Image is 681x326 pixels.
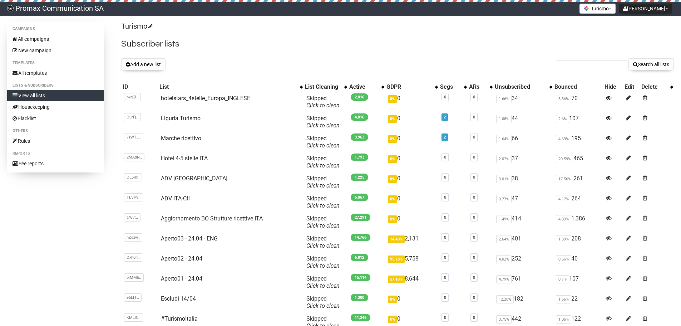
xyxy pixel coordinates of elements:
[349,83,378,91] div: Active
[7,90,104,101] a: View all lists
[385,132,439,152] td: 0
[7,67,104,79] a: All templates
[388,155,397,163] span: 0%
[306,175,340,189] span: Skipped
[306,195,340,209] span: Skipped
[306,135,340,149] span: Skipped
[161,275,202,282] a: Aperto01 - 24.04
[7,101,104,113] a: Housekeeping
[388,195,397,203] span: 0%
[385,292,439,312] td: 0
[306,215,340,229] span: Skipped
[439,82,468,92] th: Segs: No sort applied, activate to apply an ascending sort
[7,45,104,56] a: New campaign
[553,192,603,212] td: 264
[306,255,340,269] span: Skipped
[388,316,397,323] span: 0%
[388,135,397,143] span: 0%
[161,195,191,202] a: ADV ITA-CH
[124,213,140,222] span: t763t..
[468,82,493,92] th: ARs: No sort applied, activate to apply an ascending sort
[473,175,475,180] a: 0
[444,195,446,200] a: 0
[388,276,405,283] span: 57.19%
[385,212,439,232] td: 0
[306,282,340,289] a: Click to clean
[444,215,446,220] a: 0
[306,102,340,109] a: Click to clean
[444,155,446,160] a: 0
[121,82,158,92] th: ID: No sort applied, sorting is disabled
[161,315,198,322] a: #TurismoItalia
[444,235,446,240] a: 0
[473,195,475,200] a: 0
[556,95,571,103] span: 3.36%
[496,115,512,123] span: 1.08%
[304,82,348,92] th: List Cleaning: No sort applied, activate to apply an ascending sort
[388,215,397,223] span: 0%
[388,256,405,263] span: 95.78%
[628,58,674,70] button: Search all lists
[496,275,512,283] span: 4.79%
[553,232,603,252] td: 208
[7,158,104,169] a: See reports
[306,122,340,129] a: Click to clean
[306,295,340,309] span: Skipped
[306,95,340,109] span: Skipped
[473,235,475,240] a: 0
[473,95,475,99] a: 0
[351,113,368,121] span: 4,016
[553,172,603,192] td: 261
[385,82,439,92] th: GDPR: No sort applied, activate to apply an ascending sort
[306,302,340,309] a: Click to clean
[473,115,475,120] a: 0
[306,275,340,289] span: Skipped
[121,58,166,70] button: Add a new list
[385,172,439,192] td: 0
[351,294,368,301] span: 1,300
[444,255,446,260] a: 0
[493,272,553,292] td: 761
[496,155,512,163] span: 2.02%
[385,192,439,212] td: 0
[496,295,514,303] span: 12.28%
[553,82,603,92] th: Bounced: No sort applied, sorting is disabled
[388,95,397,103] span: 0%
[7,81,104,90] li: Lists & subscribers
[385,232,439,252] td: 2,131
[385,272,439,292] td: 8,644
[124,273,144,282] span: oiMMh..
[306,142,340,149] a: Click to clean
[553,92,603,112] td: 70
[351,133,368,141] span: 3,963
[7,33,104,45] a: All campaigns
[603,82,623,92] th: Hide: No sort applied, sorting is disabled
[473,215,475,220] a: 0
[388,235,405,243] span: 14.43%
[556,275,569,283] span: 0.7%
[351,194,368,201] span: 6,067
[124,173,142,181] span: OL6Rr..
[556,295,571,303] span: 1.66%
[306,235,340,249] span: Skipped
[161,175,227,182] a: ADV [GEOGRAPHIC_DATA]
[556,195,571,203] span: 4.17%
[158,82,304,92] th: List: No sort applied, activate to apply an ascending sort
[351,314,370,321] span: 11,346
[556,315,571,323] span: 1.06%
[556,235,571,243] span: 1.39%
[496,95,512,103] span: 1.66%
[385,112,439,132] td: 0
[493,192,553,212] td: 47
[473,255,475,260] a: 0
[473,315,475,320] a: 0
[495,83,546,91] div: Unsubscribed
[493,292,553,312] td: 182
[556,155,573,163] span: 20.59%
[444,295,446,300] a: 0
[444,175,446,180] a: 0
[553,212,603,232] td: 1,386
[556,175,573,183] span: 17.56%
[604,83,621,91] div: Hide
[121,38,674,50] h2: Subscriber lists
